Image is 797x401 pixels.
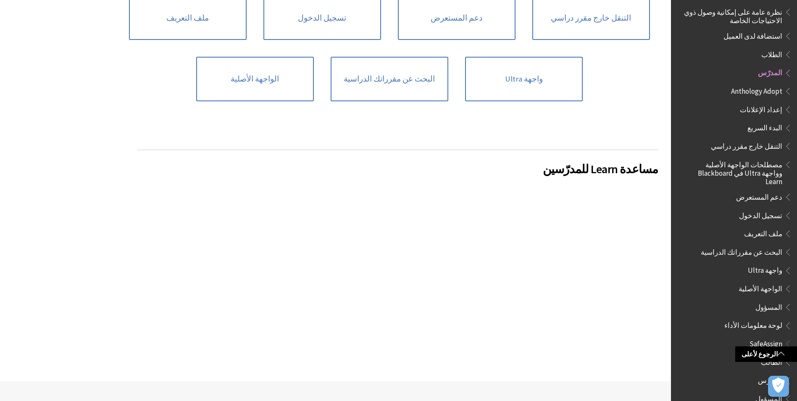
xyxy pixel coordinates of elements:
[137,150,658,178] h2: مساعدة Learn للمدرّسين
[758,66,782,77] span: المدرّس
[724,319,782,330] span: لوحة معلومات الأداء
[750,337,782,348] span: SafeAssign
[731,84,782,95] span: Anthology Adopt
[196,57,314,101] a: الواجهة الأصلية
[681,5,782,25] span: نظرة عامة على إمكانية وصول ذوي الاحتياجات الخاصة
[331,57,448,101] a: البحث عن مقرراتك الدراسية
[398,184,658,330] iframe: Learn Help for Instructors
[739,208,782,220] span: تسجيل الدخول
[701,245,782,256] span: البحث عن مقرراتك الدراسية
[758,374,782,385] span: المدرس
[739,282,782,293] span: الواجهة الأصلية
[735,346,797,362] a: الرجوع لأعلى
[736,190,782,201] span: دعم المستعرض
[761,355,782,367] span: الطالب
[755,300,782,311] span: المسؤول
[711,139,782,150] span: التنقل خارج مقرر دراسي
[761,47,782,59] span: الطلاب
[465,57,583,101] a: واجهة Ultra
[768,376,789,397] button: فتح التفضيلات
[744,227,782,238] span: ملف التعريف
[747,121,782,132] span: البدء السريع
[748,264,782,275] span: واجهة Ultra
[685,158,782,186] span: مصطلحات الواجهة الأصلية وواجهة Ultra في Blackboard Learn
[723,29,782,40] span: استضافة لدى العميل
[740,103,782,114] span: إعداد الإعلانات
